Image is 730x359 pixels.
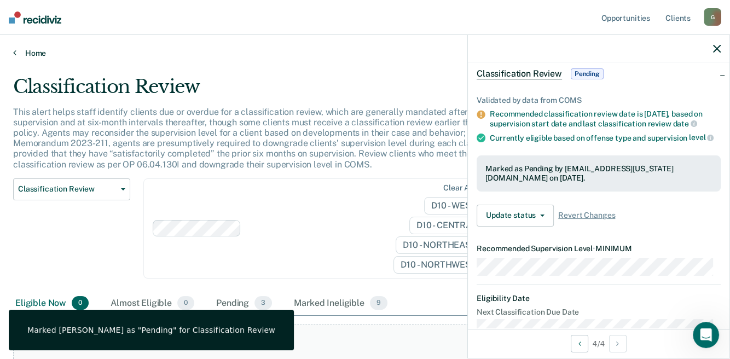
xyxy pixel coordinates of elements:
[693,322,719,348] iframe: Intercom live chat
[13,76,561,107] div: Classification Review
[72,296,89,310] span: 0
[424,197,492,215] span: D10 - WEST
[13,48,717,58] a: Home
[214,292,274,316] div: Pending
[477,308,721,317] dt: Next Classification Due Date
[609,335,627,352] button: Next Opportunity
[468,329,729,358] div: 4 / 4
[593,244,595,253] span: •
[485,164,712,183] div: Marked as Pending by [EMAIL_ADDRESS][US_STATE][DOMAIN_NAME] on [DATE].
[477,205,554,227] button: Update status
[704,8,721,26] div: G
[477,294,721,303] dt: Eligibility Date
[558,211,615,220] span: Revert Changes
[409,217,493,234] span: D10 - CENTRAL
[18,184,117,194] span: Classification Review
[177,296,194,310] span: 0
[27,325,275,335] div: Marked [PERSON_NAME] as "Pending" for Classification Review
[571,68,604,79] span: Pending
[393,256,492,274] span: D10 - NORTHWEST
[477,96,721,105] div: Validated by data from COMS
[254,296,272,310] span: 3
[13,292,91,316] div: Eligible Now
[689,133,714,142] span: level
[443,183,490,193] div: Clear agents
[477,68,562,79] span: Classification Review
[477,244,721,253] dt: Recommended Supervision Level MINIMUM
[13,107,545,170] p: This alert helps staff identify clients due or overdue for a classification review, which are gen...
[292,292,390,316] div: Marked Ineligible
[396,236,492,254] span: D10 - NORTHEAST
[9,11,61,24] img: Recidiviz
[108,292,196,316] div: Almost Eligible
[571,335,588,352] button: Previous Opportunity
[490,133,721,143] div: Currently eligible based on offense type and supervision
[468,56,729,91] div: Classification ReviewPending
[370,296,387,310] span: 9
[490,109,721,128] div: Recommended classification review date is [DATE], based on supervision start date and last classi...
